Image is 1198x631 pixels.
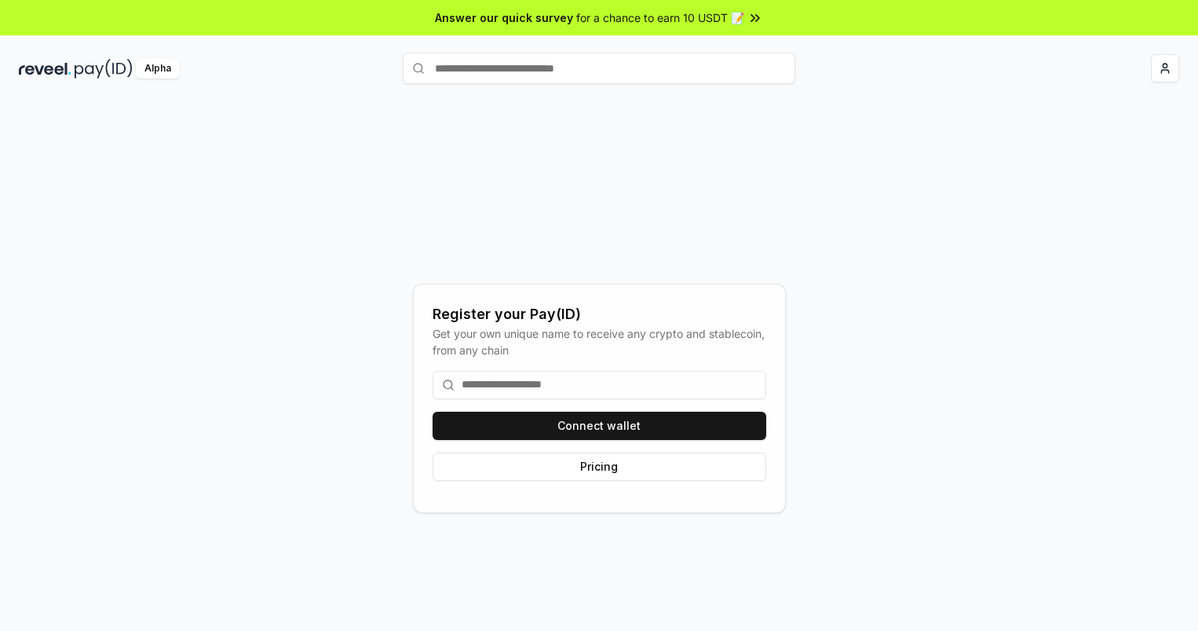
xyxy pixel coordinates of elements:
div: Register your Pay(ID) [433,303,766,325]
span: for a chance to earn 10 USDT 📝 [576,9,744,26]
div: Alpha [136,59,180,79]
button: Connect wallet [433,412,766,440]
img: pay_id [75,59,133,79]
span: Answer our quick survey [435,9,573,26]
button: Pricing [433,453,766,481]
img: reveel_dark [19,59,71,79]
div: Get your own unique name to receive any crypto and stablecoin, from any chain [433,325,766,358]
